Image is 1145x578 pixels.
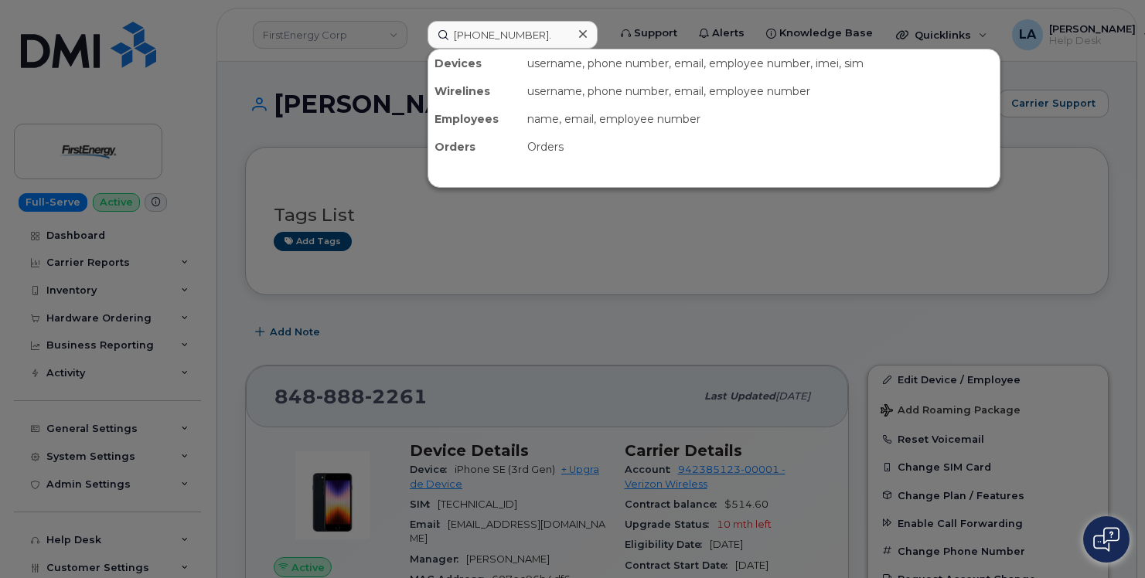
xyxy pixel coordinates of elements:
[428,105,521,133] div: Employees
[428,77,521,105] div: Wirelines
[521,77,1000,105] div: username, phone number, email, employee number
[521,49,1000,77] div: username, phone number, email, employee number, imei, sim
[428,133,521,161] div: Orders
[521,133,1000,161] div: Orders
[521,105,1000,133] div: name, email, employee number
[1093,527,1119,552] img: Open chat
[428,49,521,77] div: Devices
